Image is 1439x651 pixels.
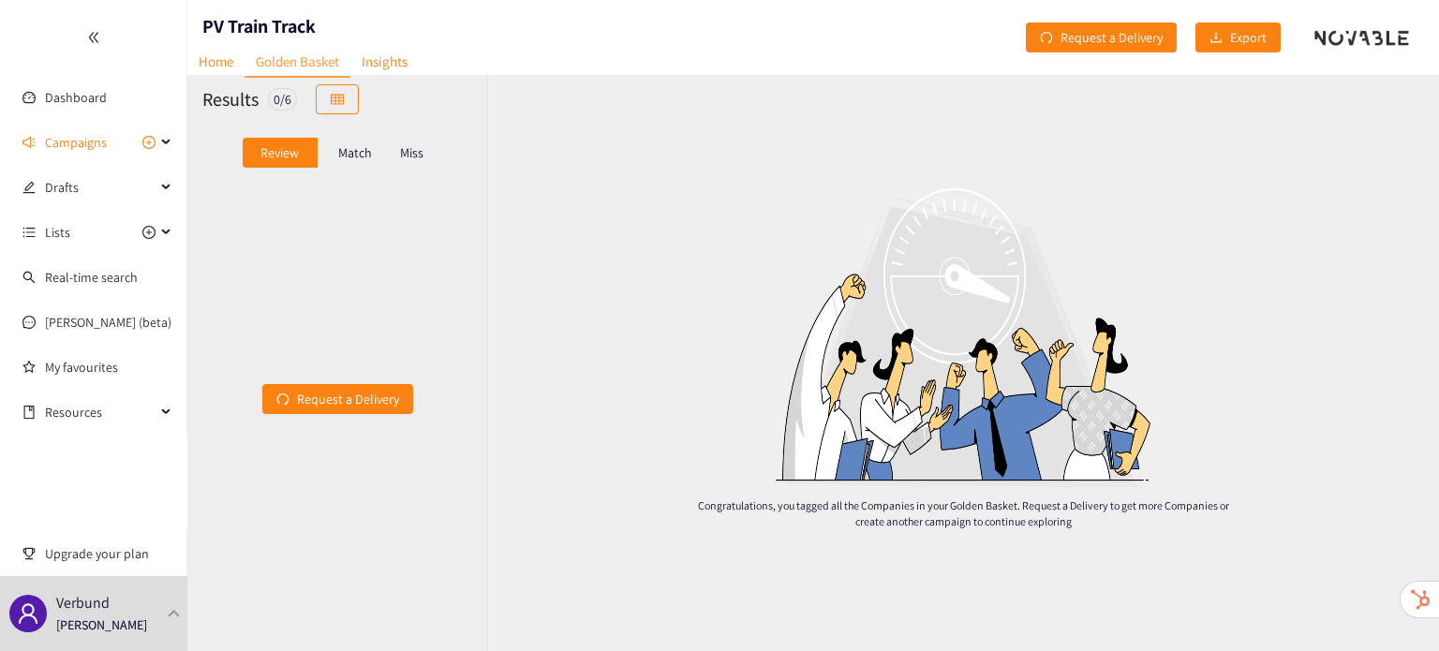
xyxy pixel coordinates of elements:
p: Match [338,145,372,160]
a: Dashboard [45,89,107,106]
span: book [22,406,36,419]
span: trophy [22,547,36,560]
span: Campaigns [45,124,107,161]
span: sound [22,136,36,149]
span: unordered-list [22,226,36,239]
a: Golden Basket [245,47,350,78]
span: download [1209,31,1223,46]
span: plus-circle [142,226,156,239]
span: Upgrade your plan [45,535,172,572]
p: Review [260,145,299,160]
a: My favourites [45,348,172,386]
span: Export [1230,27,1267,48]
span: plus-circle [142,136,156,149]
h2: Results [202,86,259,112]
p: Verbund [56,591,110,614]
a: Real-time search [45,269,138,286]
button: redoRequest a Delivery [262,384,413,414]
h1: PV Train Track [202,13,316,39]
p: Miss [400,145,423,160]
span: Drafts [45,169,156,206]
span: redo [276,392,289,407]
p: [PERSON_NAME] [56,614,147,635]
a: [PERSON_NAME] (beta) [45,314,171,331]
span: user [17,602,39,625]
span: Lists [45,214,70,251]
a: Insights [350,47,419,76]
span: Request a Delivery [1061,27,1163,48]
span: table [331,93,344,108]
button: redoRequest a Delivery [1026,22,1177,52]
span: edit [22,181,36,194]
span: redo [1040,31,1053,46]
p: Congratulations, you tagged all the Companies in your Golden Basket. Request a Delivery to get mo... [689,497,1238,529]
span: Request a Delivery [297,389,399,409]
button: downloadExport [1195,22,1281,52]
a: Home [187,47,245,76]
iframe: Chat Widget [1345,561,1439,651]
button: table [316,84,359,114]
span: Resources [45,393,156,431]
span: double-left [87,31,100,44]
div: 0 / 6 [268,88,297,111]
